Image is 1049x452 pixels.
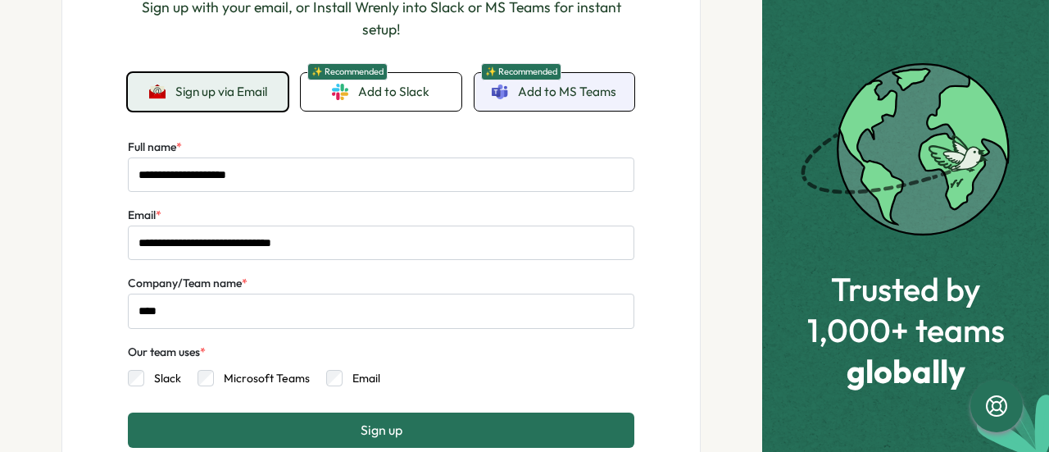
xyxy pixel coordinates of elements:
[518,83,616,101] span: Add to MS Teams
[128,139,182,157] label: Full name
[807,312,1005,348] span: 1,000+ teams
[301,73,461,111] a: ✨ RecommendedAdd to Slack
[481,63,561,80] span: ✨ Recommended
[128,275,247,293] label: Company/Team name
[475,73,634,111] a: ✨ RecommendedAdd to MS Teams
[175,84,267,99] span: Sign up via Email
[358,83,429,101] span: Add to Slack
[128,344,206,362] div: Our team uses
[361,422,402,437] span: Sign up
[128,413,634,447] button: Sign up
[807,271,1005,307] span: Trusted by
[307,63,388,80] span: ✨ Recommended
[343,370,380,386] label: Email
[144,370,181,386] label: Slack
[128,207,161,225] label: Email
[807,353,1005,389] span: globally
[214,370,310,386] label: Microsoft Teams
[128,73,288,111] button: Sign up via Email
